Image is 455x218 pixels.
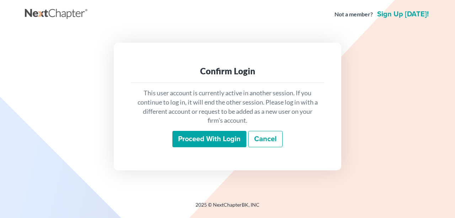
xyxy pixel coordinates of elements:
[172,131,246,147] input: Proceed with login
[136,65,318,77] div: Confirm Login
[25,201,430,214] div: 2025 © NextChapterBK, INC
[136,89,318,125] p: This user account is currently active in another session. If you continue to log in, it will end ...
[248,131,283,147] a: Cancel
[334,10,373,18] strong: Not a member?
[376,11,430,18] a: Sign up [DATE]!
